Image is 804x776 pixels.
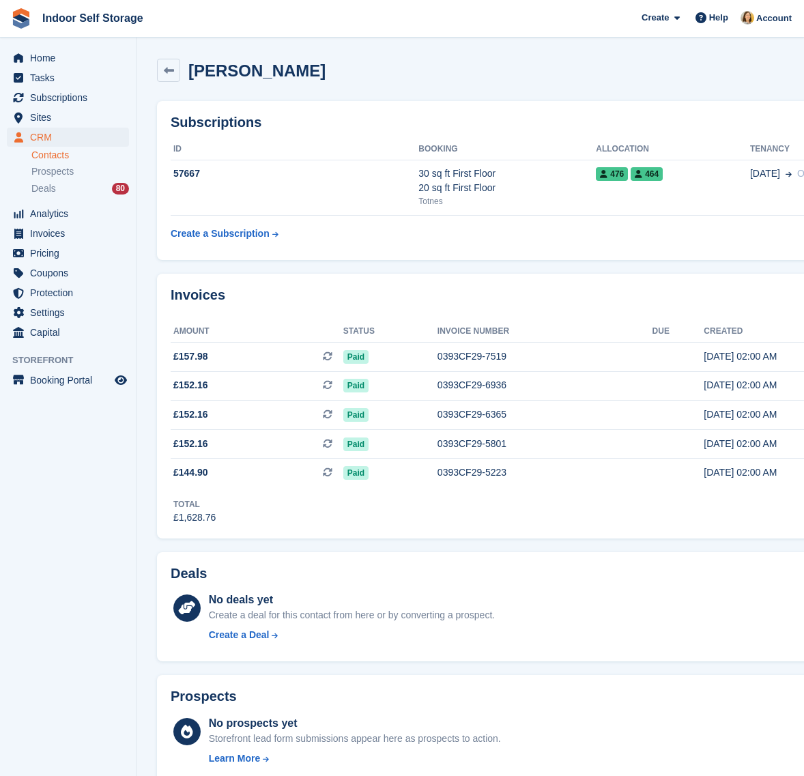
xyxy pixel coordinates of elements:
div: No deals yet [209,592,495,608]
img: stora-icon-8386f47178a22dfd0bd8f6a31ec36ba5ce8667c1dd55bd0f319d3a0aa187defe.svg [11,8,31,29]
div: 0393CF29-6365 [437,407,652,422]
th: Status [343,321,437,343]
span: Subscriptions [30,88,112,107]
div: 0393CF29-6936 [437,378,652,392]
span: Account [756,12,792,25]
a: Indoor Self Storage [37,7,149,29]
a: Create a Deal [209,628,495,642]
span: £157.98 [173,349,208,364]
a: menu [7,88,129,107]
span: [DATE] [750,167,780,181]
span: Prospects [31,165,74,178]
span: £144.90 [173,465,208,480]
th: Allocation [596,139,750,160]
a: Create a Subscription [171,221,278,246]
div: 80 [112,183,129,195]
a: menu [7,48,129,68]
div: Create a Deal [209,628,270,642]
a: menu [7,323,129,342]
a: menu [7,108,129,127]
img: Emma Higgins [741,11,754,25]
span: Protection [30,283,112,302]
span: 464 [631,167,663,181]
th: ID [171,139,418,160]
span: Paid [343,350,369,364]
h2: Deals [171,566,207,581]
h2: [PERSON_NAME] [188,61,326,80]
span: Booking Portal [30,371,112,390]
div: Totnes [418,195,596,207]
span: Create [642,11,669,25]
a: Deals 80 [31,182,129,196]
div: Learn More [209,751,260,766]
span: Pricing [30,244,112,263]
a: menu [7,128,129,147]
span: £152.16 [173,407,208,422]
th: Amount [171,321,343,343]
a: Preview store [113,372,129,388]
span: Analytics [30,204,112,223]
div: £1,628.76 [173,511,216,525]
th: Invoice number [437,321,652,343]
span: Capital [30,323,112,342]
span: £152.16 [173,437,208,451]
div: Create a Subscription [171,227,270,241]
span: Help [709,11,728,25]
a: menu [7,68,129,87]
div: 57667 [171,167,418,181]
span: 476 [596,167,628,181]
span: Coupons [30,263,112,283]
span: Paid [343,379,369,392]
a: menu [7,283,129,302]
span: Paid [343,437,369,451]
a: menu [7,371,129,390]
a: menu [7,244,129,263]
span: Settings [30,303,112,322]
a: Contacts [31,149,129,162]
a: menu [7,224,129,243]
div: No prospects yet [209,715,501,732]
span: Paid [343,466,369,480]
div: 0393CF29-5801 [437,437,652,451]
div: Total [173,498,216,511]
th: Booking [418,139,596,160]
a: menu [7,204,129,223]
span: Invoices [30,224,112,243]
span: Deals [31,182,56,195]
a: Learn More [209,751,501,766]
div: 0393CF29-7519 [437,349,652,364]
th: Due [652,321,704,343]
div: 30 sq ft First Floor 20 sq ft First Floor [418,167,596,195]
div: Create a deal for this contact from here or by converting a prospect. [209,608,495,622]
span: Tasks [30,68,112,87]
div: 0393CF29-5223 [437,465,652,480]
a: menu [7,303,129,322]
h2: Invoices [171,287,225,310]
span: Paid [343,408,369,422]
span: Home [30,48,112,68]
span: Storefront [12,354,136,367]
a: menu [7,263,129,283]
span: CRM [30,128,112,147]
div: Storefront lead form submissions appear here as prospects to action. [209,732,501,746]
span: Sites [30,108,112,127]
a: Prospects [31,164,129,179]
span: £152.16 [173,378,208,392]
h2: Prospects [171,689,237,704]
